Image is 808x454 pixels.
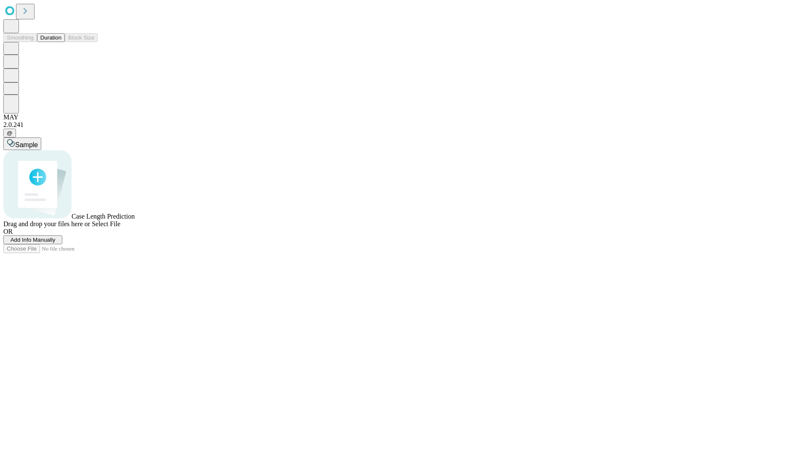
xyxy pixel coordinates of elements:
[3,235,62,244] button: Add Info Manually
[7,130,13,136] span: @
[92,220,120,227] span: Select File
[3,220,90,227] span: Drag and drop your files here or
[3,137,41,150] button: Sample
[15,141,38,148] span: Sample
[65,33,98,42] button: Block Size
[3,33,37,42] button: Smoothing
[72,213,135,220] span: Case Length Prediction
[3,121,805,129] div: 2.0.241
[3,113,805,121] div: MAY
[11,237,56,243] span: Add Info Manually
[37,33,65,42] button: Duration
[3,129,16,137] button: @
[3,228,13,235] span: OR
